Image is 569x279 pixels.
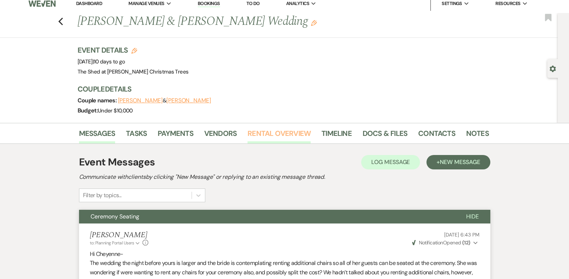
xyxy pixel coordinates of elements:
span: Log Message [371,158,410,166]
span: Opened [412,239,470,246]
span: Couple names: [78,97,118,104]
button: NotificationOpened (12) [411,239,479,247]
span: Notification [419,239,443,246]
span: Hide [466,213,479,220]
h1: Event Messages [79,155,155,170]
button: Open lead details [550,65,556,72]
button: Log Message [361,155,420,169]
strong: ( 12 ) [462,239,470,246]
button: Edit [311,19,317,26]
h2: Communicate with clients by clicking "New Message" or replying to an existing message thread. [79,173,490,181]
button: to: Planning Portal Users [90,240,141,246]
button: [PERSON_NAME] [166,98,211,103]
p: Hi Cheyenne- [90,249,480,259]
a: To Do [246,0,260,6]
span: [DATE] 6:43 PM [444,231,479,238]
span: Under $10,000 [98,107,133,114]
h1: [PERSON_NAME] & [PERSON_NAME] Wedding [78,13,401,30]
a: Messages [79,128,115,143]
a: Bookings [198,0,220,7]
h3: Couple Details [78,84,482,94]
a: Docs & Files [363,128,407,143]
a: Dashboard [76,0,102,6]
a: Vendors [204,128,237,143]
span: The Shed at [PERSON_NAME] Christmas Trees [78,68,189,75]
span: Budget: [78,107,98,114]
button: +New Message [426,155,490,169]
h5: [PERSON_NAME] [90,231,149,240]
a: Notes [466,128,489,143]
a: Payments [158,128,193,143]
div: Filter by topics... [83,191,122,200]
h3: Event Details [78,45,189,55]
span: Ceremony Seating [91,213,139,220]
span: New Message [440,158,480,166]
a: Contacts [418,128,455,143]
span: [DATE] [78,58,125,65]
span: 10 days to go [94,58,125,65]
button: [PERSON_NAME] [118,98,163,103]
a: Tasks [126,128,147,143]
button: Hide [455,210,490,223]
button: Ceremony Seating [79,210,455,223]
span: & [118,97,211,104]
span: to: Planning Portal Users [90,240,134,246]
a: Timeline [321,128,352,143]
span: | [93,58,125,65]
a: Rental Overview [248,128,311,143]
